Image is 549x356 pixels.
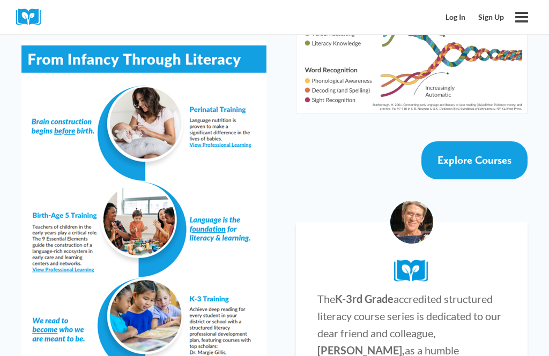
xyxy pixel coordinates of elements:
[439,7,472,27] a: Log In
[437,154,511,166] span: Explore Courses
[335,292,394,305] strong: K-3rd Grade
[472,7,510,27] a: Sign Up
[421,141,528,179] a: Explore Courses
[510,6,533,28] button: Open menu
[439,7,510,27] nav: Secondary Mobile Navigation
[16,9,48,25] img: Cox Campus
